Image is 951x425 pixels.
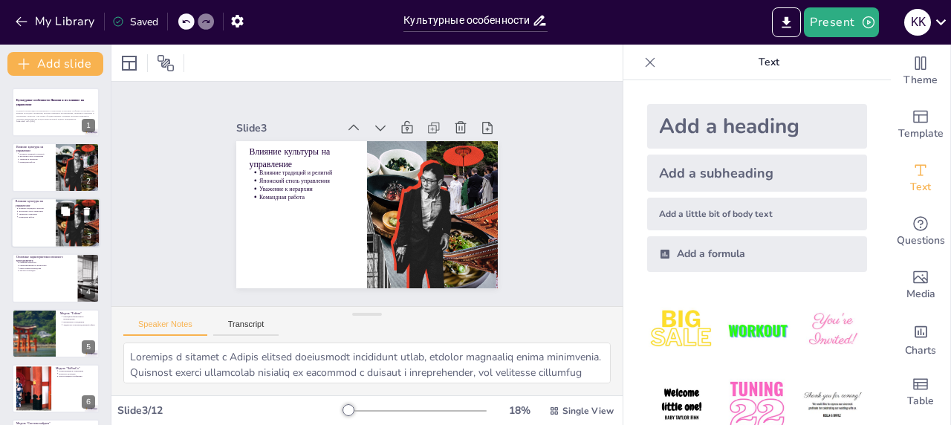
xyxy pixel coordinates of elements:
div: 6 [82,395,95,409]
p: Влияние традиций и религий [19,152,51,155]
p: Гарантии занятости [19,262,73,265]
p: Влияние культуры на управление [16,199,51,207]
p: Присутствие руководства [19,267,73,270]
div: 6 [12,364,100,413]
button: My Library [11,10,101,33]
div: 1 [12,88,100,137]
div: 3 [11,198,100,248]
div: Add images, graphics, shapes or video [891,259,950,312]
p: Модель "Тойота" [60,311,95,315]
div: Saved [112,15,158,29]
img: 3.jpeg [798,296,867,365]
div: Add ready made slides [891,98,950,152]
div: Layout [117,51,141,75]
div: 4 [12,253,100,302]
img: 2.jpeg [722,296,791,365]
p: Ориентированность на качество [19,265,73,267]
div: 1 [82,119,95,132]
p: Уважение к иерархии [260,173,355,191]
div: 3 [82,230,96,243]
span: Theme [903,72,938,88]
p: В данной презентации рассматриваются уникальные культурные особенности Японии и их влияние на мод... [16,109,95,120]
span: Charts [905,343,936,359]
p: Модель "ХоРенСо" [56,366,95,371]
div: Add a formula [647,236,867,272]
p: Уважение к иерархии [19,212,51,215]
div: Get real-time input from your audience [891,205,950,259]
p: Командная работа [19,215,51,218]
p: Вовлечение сотрудников [63,320,95,323]
div: Slide 3 / 12 [117,403,344,418]
p: Консультации и сообщения [59,375,95,378]
textarea: Loremips d sitamet c Adipis elitsed doeiusmodt incididunt utlab, etdolor magnaaliq enima minimven... [123,343,611,383]
button: Add slide [7,52,103,76]
p: Командная работа [259,181,354,199]
p: Коммуникация в управлении [59,369,95,372]
p: Важность докладов [59,372,95,375]
p: Text [662,45,876,80]
button: Present [804,7,878,37]
p: Влияние традиций и религий [262,157,357,175]
div: Add a table [891,366,950,419]
p: Влияние традиций и религий [19,207,51,210]
button: Transcript [213,319,279,336]
span: Template [898,126,944,142]
div: 18 % [502,403,537,418]
strong: Культурные особенности Японии и их влияние на управление [16,98,84,106]
button: Export to PowerPoint [772,7,801,37]
div: K K [904,9,931,36]
p: Чистота и порядок [19,270,73,273]
span: Text [910,179,931,195]
div: 2 [12,143,100,192]
div: 5 [82,340,95,354]
p: Лидерство в производственной сфере [63,323,95,326]
img: 1.jpeg [647,296,716,365]
div: Add text boxes [891,152,950,205]
p: Командная работа [19,160,51,163]
p: Принципы бережливого производства [63,315,95,320]
div: Add a heading [647,104,867,149]
span: Media [906,286,935,302]
div: Add a subheading [647,155,867,192]
button: K K [904,7,931,37]
span: Table [907,393,934,409]
span: Position [157,54,175,72]
div: Add a little bit of body text [647,198,867,230]
span: Single View [562,405,614,417]
p: Японский стиль управления [261,165,356,183]
button: Delete Slide [78,202,96,220]
div: 2 [82,175,95,188]
div: Add charts and graphs [891,312,950,366]
p: Японский стиль управления [19,155,51,158]
p: Основные характеристики японского менеджмента [16,255,74,263]
button: Speaker Notes [123,319,207,336]
p: Generated with [URL] [16,120,95,123]
input: Insert title [403,10,531,31]
p: Уважение к иерархии [19,158,51,160]
p: Японский стиль управления [19,210,51,212]
div: Change the overall theme [891,45,950,98]
button: Duplicate Slide [56,202,74,220]
div: Slide 3 [243,108,345,132]
div: 4 [82,285,95,299]
div: 5 [12,309,100,358]
p: Влияние культуры на управление [16,144,51,152]
span: Questions [897,233,945,249]
p: Влияние культуры на управление [253,134,359,169]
